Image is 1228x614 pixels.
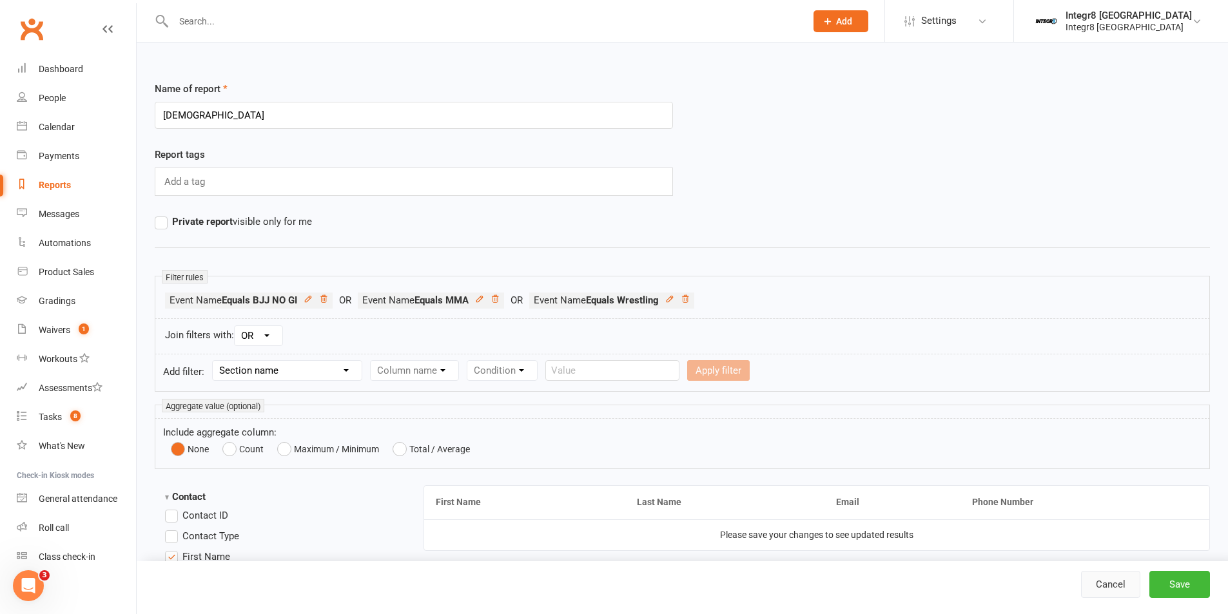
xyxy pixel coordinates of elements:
div: Reports [39,180,71,190]
div: Join filters with: [155,318,1210,354]
span: 3 [39,570,50,580]
small: Filter rules [162,270,208,283]
div: Roll call [39,523,69,533]
span: Settings [921,6,957,35]
iframe: Intercom live chat [13,570,44,601]
a: Messages [17,200,136,229]
div: Integr8 [GEOGRAPHIC_DATA] [1066,21,1192,33]
a: People [17,84,136,113]
a: Dashboard [17,55,136,84]
a: Gradings [17,287,136,316]
span: 8 [70,410,81,421]
a: Roll call [17,513,136,542]
small: Aggregate value (optional) [162,399,264,412]
strong: Equals BJJ NO GI [222,294,297,306]
div: Calendar [39,122,75,132]
div: General attendance [39,494,117,504]
a: Payments [17,142,136,171]
button: Total / Average [393,440,470,458]
span: Event Name [534,294,659,306]
th: Phone Number [960,486,1209,519]
th: Email [824,486,961,519]
strong: Equals MMA [414,294,469,306]
a: Waivers 1 [17,316,136,345]
button: Count [222,440,264,458]
a: Clubworx [15,13,48,45]
a: General attendance kiosk mode [17,484,136,513]
span: Contact ID [182,508,228,521]
div: People [39,93,66,103]
strong: Contact [165,491,206,503]
span: First Name [182,549,230,562]
th: Last Name [625,486,824,519]
form: Include aggregate column: [155,418,1210,469]
div: Payments [39,151,79,161]
th: First Name [424,486,625,519]
a: Cancel [1081,571,1140,598]
div: Dashboard [39,64,83,74]
td: Please save your changes to see updated results [424,519,1209,550]
input: Add a tag [163,173,209,190]
button: None [171,440,209,458]
a: What's New [17,432,136,461]
input: Value [545,360,679,381]
div: Product Sales [39,267,94,277]
a: Tasks 8 [17,403,136,432]
button: Add [814,10,868,32]
a: Workouts [17,345,136,374]
div: Class check-in [39,552,95,562]
a: Class kiosk mode [17,542,136,571]
label: Name of report [155,81,228,97]
input: Search... [170,12,797,30]
strong: Private report [172,216,233,227]
form: Add filter: [155,354,1210,392]
div: Workouts [39,354,77,364]
div: What's New [39,441,85,451]
a: Product Sales [17,258,136,287]
span: Event Name [362,294,469,306]
span: Event Name [170,294,297,306]
button: Maximum / Minimum [277,440,379,458]
span: visible only for me [172,214,312,227]
div: Integr8 [GEOGRAPHIC_DATA] [1066,10,1192,21]
div: Gradings [39,296,75,306]
label: Report tags [155,147,205,162]
span: 1 [79,323,89,334]
div: Tasks [39,412,62,422]
span: Contact Type [182,528,239,542]
button: Save [1149,571,1210,598]
a: Calendar [17,113,136,142]
a: Automations [17,229,136,258]
div: Assessments [39,383,102,393]
img: thumb_image1744271085.png [1033,8,1059,34]
a: Reports [17,171,136,200]
div: Waivers [39,325,70,335]
div: Messages [39,209,79,219]
div: Automations [39,238,91,248]
strong: Equals Wrestling [586,294,659,306]
span: Add [836,16,852,26]
a: Assessments [17,374,136,403]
